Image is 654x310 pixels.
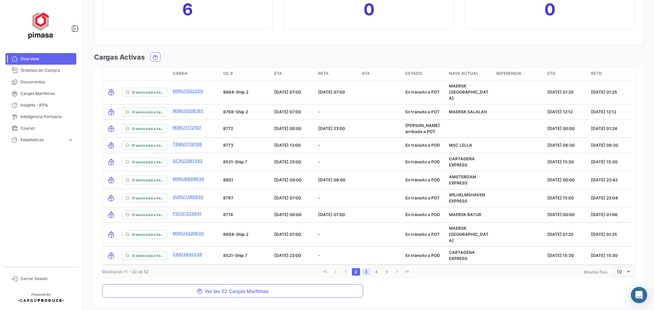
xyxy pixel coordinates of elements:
a: MSKU5026765 [173,108,203,114]
p: CARTAGENA EXPRESS [449,249,490,262]
h3: Cargas Activas [94,52,145,62]
img: ff117959-d04a-4809-8d46-49844dc85631.png [24,8,58,42]
span: Courier [20,125,74,131]
h1: 6 [182,4,193,15]
span: En tránsito a POD [405,177,440,182]
span: El envío está a tiempo. [132,253,164,258]
span: Overview [20,56,74,62]
a: Documentos [5,76,76,88]
span: [DATE] 12:12 [547,109,573,114]
button: Ver las 52 Cargas Marítimas [102,284,363,298]
span: - [318,195,320,200]
li: page 5 [381,266,392,278]
span: 10 [617,269,622,275]
span: [DATE] 01:25 [547,89,574,95]
span: Estadísticas [20,137,65,143]
a: TEMU2726106 [173,141,202,147]
p: 8774 [223,212,269,218]
span: [DATE] 01:25 [547,232,574,237]
span: RETD [591,70,602,77]
p: WILHELMSHAVEN EXPRESS [449,192,490,204]
datatable-header-cell: delayStatus [120,68,170,80]
li: page 4 [371,266,381,278]
p: CARTAGENA EXPRESS [449,156,490,168]
a: 1 [342,268,350,276]
span: Órdenes de Compra [20,67,74,74]
span: [DATE] 01:06 [591,212,618,217]
span: [DATE] 07:00 [274,89,301,95]
a: go to first page [321,268,329,276]
p: AMSTERDAM EXPRESS [449,174,490,186]
span: El envío está a tiempo. [132,195,164,201]
span: [DATE] 23:00 [318,126,345,131]
span: ATA [362,70,370,77]
a: 5 [383,268,391,276]
a: GCXU2361392 [173,158,202,164]
span: - [318,143,320,148]
span: El envío está a tiempo. [132,212,164,217]
span: [DATE] 00:00 [274,177,301,182]
a: MSKU4320630 [173,230,204,236]
span: En tránsito a POT [405,89,440,95]
p: MAERSK BATUR [449,212,490,218]
span: [DATE] 08:00 [318,177,345,182]
span: Cerrar Sesión [20,276,74,282]
p: 8521-Ship 7 [223,252,269,259]
span: [DATE] 07:00 [274,195,301,200]
span: El envío está a tiempo. [132,109,164,115]
datatable-header-cell: Carga [170,68,220,80]
span: [DATE] 07:00 [274,232,301,237]
datatable-header-cell: RETA [315,68,359,80]
span: El envío está a tiempo. [132,177,164,183]
span: El envío está a tiempo. [132,126,164,131]
datatable-header-cell: ETA [271,68,315,80]
span: Mostrando 11 - 20 de 52 [102,269,149,274]
a: Overview [5,53,76,65]
li: page 3 [361,266,371,278]
span: [DATE] 15:30 [547,253,574,258]
a: SUDU7380935 [173,194,203,200]
span: [PERSON_NAME] arribada a POT [405,123,440,134]
a: Courier [5,123,76,134]
button: Ocean [151,53,160,61]
span: ETD [547,70,556,77]
a: Inteligencia Portuaria [5,111,76,123]
span: - [318,232,320,237]
span: [DATE] 00:00 [547,126,575,131]
span: El envío está a tiempo. [132,232,164,237]
span: [DATE] 13:00 [274,143,301,148]
span: En tránsito a POD [405,253,440,258]
span: El envío está a tiempo. [132,143,164,148]
span: El envío está a tiempo. [132,159,164,165]
a: go to last page [403,268,411,276]
span: En tránsito a POT [405,232,440,237]
span: Inteligencia Portuaria [20,114,74,120]
datatable-header-cell: ETD [545,68,588,80]
p: 8664-Ship 2 [223,89,269,95]
p: 8788-Ship 2 [223,109,269,115]
span: [DATE] 06:30 [547,143,575,148]
span: [DATE] 15:30 [547,159,574,164]
span: [DATE] 23:00 [274,159,301,164]
span: Referencia [496,70,521,77]
a: FSCU7233641 [173,211,202,217]
h1: 0 [363,4,375,15]
span: [DATE] 15:30 [591,253,618,258]
a: CAIU3840336 [173,251,202,258]
p: MAERSK [GEOGRAPHIC_DATA] [449,225,490,244]
span: [DATE] 00:00 [274,126,301,131]
span: [DATE] 07:00 [318,212,345,217]
span: [DATE] 01:24 [591,126,617,131]
span: En tránsito a POD [405,212,440,217]
span: [DATE] 01:25 [591,232,617,237]
span: [DATE] 12:12 [591,109,616,114]
span: ETA [274,70,282,77]
p: 8521-Ship 7 [223,159,269,165]
span: En tránsito a POD [405,159,440,164]
span: - [318,109,320,114]
span: [DATE] 23:00 [274,253,301,258]
p: MAERSK [GEOGRAPHIC_DATA] [449,83,490,101]
span: - [318,253,320,258]
datatable-header-cell: ATA [359,68,403,80]
span: En tránsito a POD [405,143,440,148]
